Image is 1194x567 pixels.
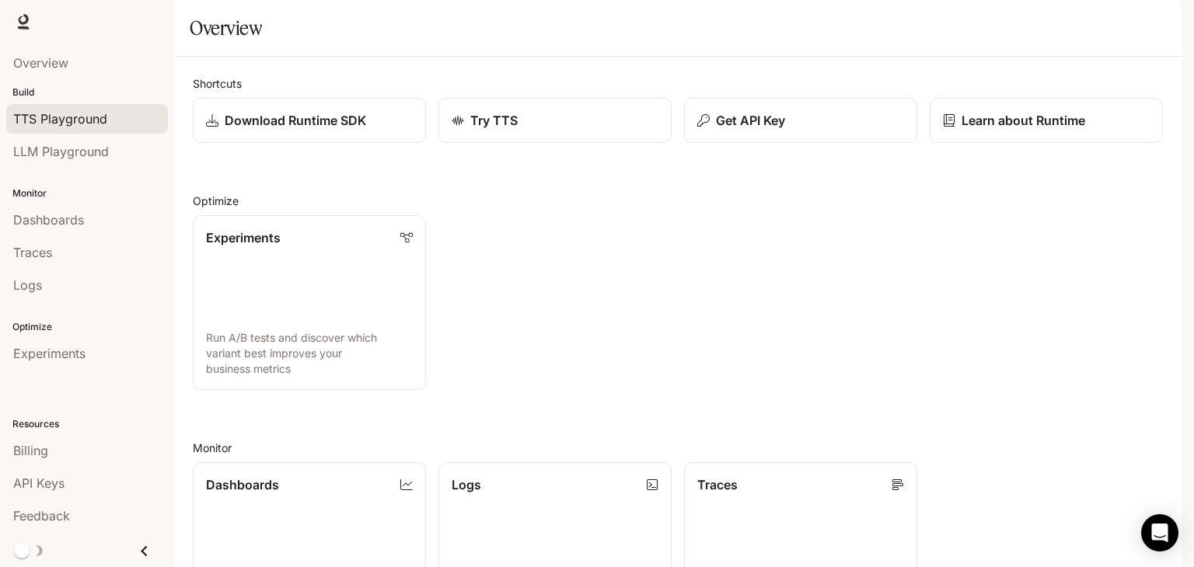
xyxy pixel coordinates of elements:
p: Logs [452,475,481,494]
p: Run A/B tests and discover which variant best improves your business metrics [206,330,413,377]
a: ExperimentsRun A/B tests and discover which variant best improves your business metrics [193,215,426,390]
p: Download Runtime SDK [225,111,366,130]
h2: Monitor [193,440,1163,456]
p: Experiments [206,228,281,247]
div: Open Intercom Messenger [1141,514,1178,551]
h2: Shortcuts [193,75,1163,92]
a: Download Runtime SDK [193,98,426,143]
a: Try TTS [438,98,672,143]
p: Learn about Runtime [962,111,1085,130]
p: Dashboards [206,475,279,494]
a: Learn about Runtime [930,98,1163,143]
p: Traces [697,475,738,494]
button: Get API Key [684,98,917,143]
h2: Optimize [193,193,1163,209]
h1: Overview [190,12,262,43]
p: Try TTS [470,111,518,130]
p: Get API Key [716,111,785,130]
